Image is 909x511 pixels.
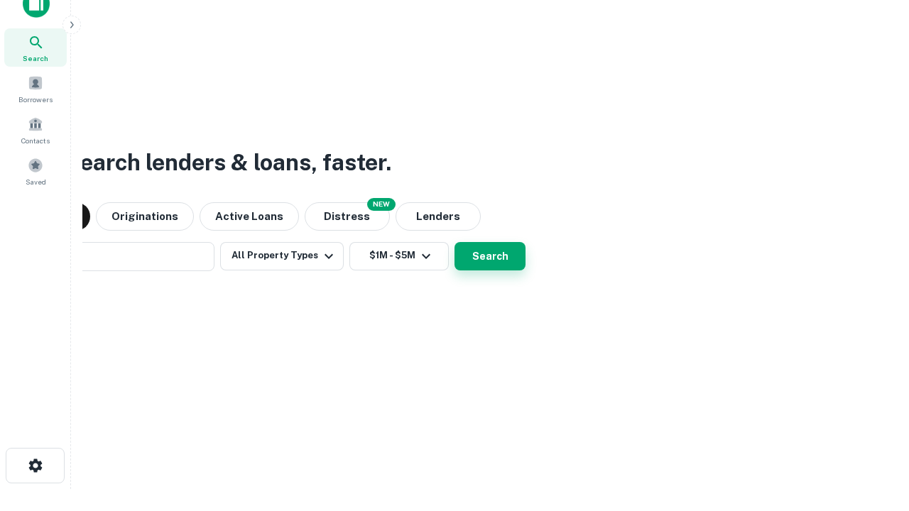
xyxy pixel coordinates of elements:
[305,202,390,231] button: Search distressed loans with lien and other non-mortgage details.
[349,242,449,270] button: $1M - $5M
[4,111,67,149] a: Contacts
[18,94,53,105] span: Borrowers
[200,202,299,231] button: Active Loans
[4,152,67,190] a: Saved
[367,198,396,211] div: NEW
[396,202,481,231] button: Lenders
[4,28,67,67] a: Search
[838,397,909,466] iframe: Chat Widget
[26,176,46,187] span: Saved
[220,242,344,270] button: All Property Types
[96,202,194,231] button: Originations
[21,135,50,146] span: Contacts
[454,242,526,270] button: Search
[65,145,391,180] h3: Search lenders & loans, faster.
[23,53,48,64] span: Search
[4,70,67,108] a: Borrowers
